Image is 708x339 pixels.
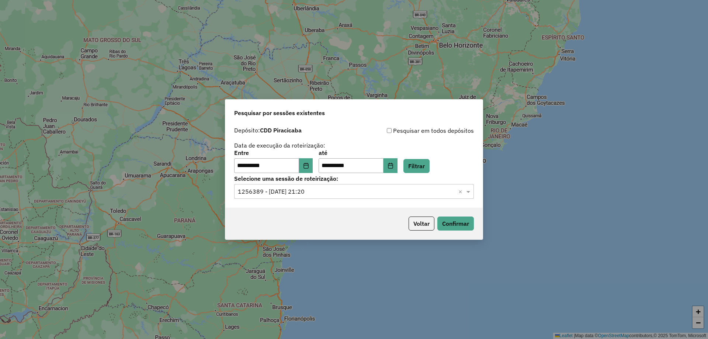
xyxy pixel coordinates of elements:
label: Entre [234,148,313,157]
strong: CDD Piracicaba [260,127,302,134]
div: Pesquisar em todos depósitos [354,126,474,135]
label: Selecione uma sessão de roteirização: [234,174,474,183]
label: até [319,148,397,157]
span: Pesquisar por sessões existentes [234,108,325,117]
button: Confirmar [437,217,474,231]
label: Data de execução da roteirização: [234,141,325,150]
button: Choose Date [383,158,398,173]
label: Depósito: [234,126,302,135]
button: Filtrar [403,159,430,173]
button: Choose Date [299,158,313,173]
button: Voltar [409,217,434,231]
span: Clear all [458,187,465,196]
